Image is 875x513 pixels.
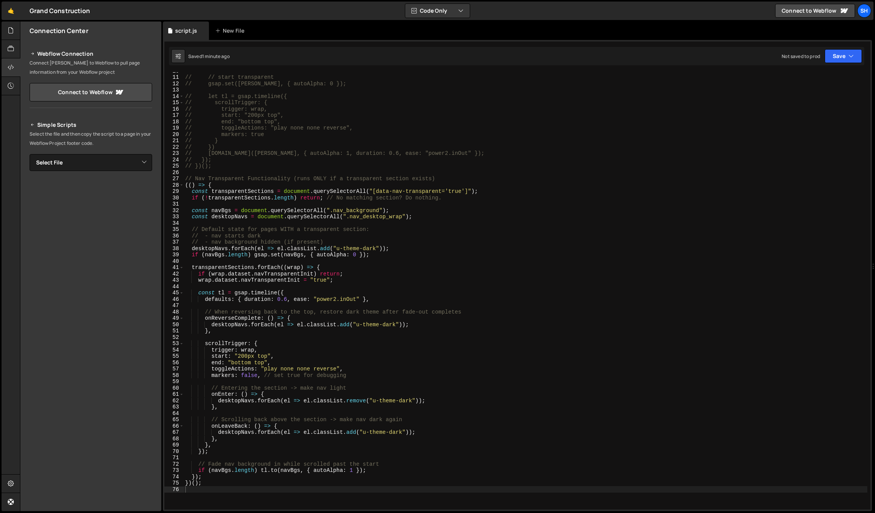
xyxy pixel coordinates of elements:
[164,157,184,163] div: 24
[164,195,184,201] div: 30
[164,385,184,392] div: 60
[164,220,184,227] div: 34
[164,271,184,277] div: 42
[164,182,184,189] div: 28
[164,264,184,271] div: 41
[164,372,184,379] div: 58
[164,208,184,214] div: 32
[164,410,184,417] div: 64
[164,258,184,265] div: 40
[164,429,184,436] div: 67
[164,340,184,347] div: 53
[164,214,184,220] div: 33
[164,246,184,252] div: 38
[164,296,184,303] div: 46
[164,302,184,309] div: 47
[164,176,184,182] div: 27
[164,474,184,480] div: 74
[825,49,862,63] button: Save
[164,328,184,334] div: 51
[164,277,184,284] div: 43
[188,53,230,60] div: Saved
[164,131,184,138] div: 20
[164,322,184,328] div: 50
[164,112,184,119] div: 17
[30,58,152,77] p: Connect [PERSON_NAME] to Webflow to pull page information from your Webflow project
[164,436,184,442] div: 68
[164,391,184,398] div: 61
[857,4,871,18] a: Sh
[164,461,184,468] div: 72
[164,404,184,410] div: 63
[164,360,184,366] div: 56
[405,4,470,18] button: Code Only
[164,150,184,157] div: 23
[164,163,184,169] div: 25
[164,309,184,315] div: 48
[164,417,184,423] div: 65
[164,81,184,87] div: 12
[164,423,184,430] div: 66
[164,252,184,258] div: 39
[164,290,184,296] div: 45
[30,258,153,327] iframe: YouTube video player
[164,315,184,322] div: 49
[782,53,820,60] div: Not saved to prod
[164,144,184,151] div: 22
[164,201,184,208] div: 31
[164,119,184,125] div: 18
[30,120,152,129] h2: Simple Scripts
[175,27,197,35] div: script.js
[164,347,184,354] div: 54
[202,53,230,60] div: 1 minute ago
[164,233,184,239] div: 36
[164,480,184,486] div: 75
[30,129,152,148] p: Select the file and then copy the script to a page in your Webflow Project footer code.
[2,2,20,20] a: 🤙
[164,226,184,233] div: 35
[164,467,184,474] div: 73
[164,455,184,461] div: 71
[164,188,184,195] div: 29
[164,379,184,385] div: 59
[30,184,153,253] iframe: YouTube video player
[30,49,152,58] h2: Webflow Connection
[164,448,184,455] div: 70
[164,87,184,93] div: 13
[164,93,184,100] div: 14
[30,83,152,101] a: Connect to Webflow
[164,106,184,113] div: 16
[164,239,184,246] div: 37
[164,398,184,404] div: 62
[164,486,184,493] div: 76
[164,366,184,372] div: 57
[164,334,184,341] div: 52
[164,284,184,290] div: 44
[30,6,90,15] div: Grand Construction
[164,169,184,176] div: 26
[164,442,184,448] div: 69
[164,74,184,81] div: 11
[215,27,247,35] div: New File
[30,27,88,35] h2: Connection Center
[164,100,184,106] div: 15
[164,138,184,144] div: 21
[164,353,184,360] div: 55
[775,4,855,18] a: Connect to Webflow
[164,125,184,131] div: 19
